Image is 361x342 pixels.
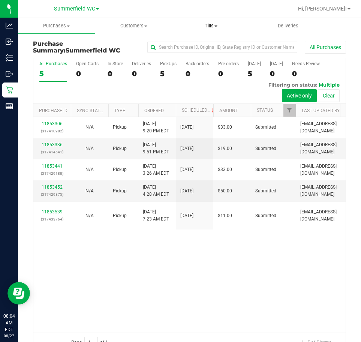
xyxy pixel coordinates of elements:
span: [DATE] 7:23 AM EDT [143,208,169,223]
span: $33.00 [218,166,232,173]
div: 0 [76,69,99,78]
span: [DATE] 4:28 AM EDT [143,184,169,198]
h3: Purchase Summary: [33,40,137,54]
span: [DATE] [180,166,193,173]
div: 0 [270,69,283,78]
span: Pickup [113,166,127,173]
button: N/A [85,145,94,152]
span: [DATE] [180,187,193,195]
a: Status [257,108,273,113]
div: 0 [132,69,151,78]
a: 11853452 [42,184,63,190]
span: Submitted [255,145,276,152]
inline-svg: Outbound [6,70,13,78]
button: N/A [85,124,94,131]
span: Not Applicable [85,167,94,172]
span: Purchases [18,22,95,29]
div: Back-orders [186,61,209,66]
span: Pickup [113,212,127,219]
iframe: Resource center [7,282,30,304]
inline-svg: Reports [6,102,13,110]
span: [DATE] [180,145,193,152]
inline-svg: Retail [6,86,13,94]
a: Purchases [18,18,95,34]
button: N/A [85,212,94,219]
span: Submitted [255,166,276,173]
span: $33.00 [218,124,232,131]
a: 11853336 [42,142,63,147]
div: 5 [39,69,67,78]
span: Pickup [113,124,127,131]
span: $19.00 [218,145,232,152]
span: Tills [173,22,249,29]
a: Amount [219,108,238,113]
p: (317429875) [38,191,66,198]
div: PickUps [160,61,177,66]
span: Deliveries [268,22,309,29]
span: Pickup [113,145,127,152]
span: Submitted [255,124,276,131]
span: Submitted [255,187,276,195]
span: $50.00 [218,187,232,195]
span: [DATE] [180,212,193,219]
a: Filter [283,104,296,117]
span: [DATE] 9:51 PM EDT [143,141,169,156]
span: [DATE] 3:26 AM EDT [143,163,169,177]
div: 0 [186,69,209,78]
span: Pickup [113,187,127,195]
button: All Purchases [305,41,346,54]
span: Not Applicable [85,124,94,130]
a: 11853539 [42,209,63,214]
a: Deliveries [250,18,327,34]
button: N/A [85,187,94,195]
a: Tills [172,18,250,34]
span: $11.00 [218,212,232,219]
a: Customers [95,18,172,34]
span: Customers [96,22,172,29]
button: Active only [282,89,317,102]
a: 11853441 [42,163,63,169]
span: Not Applicable [85,146,94,151]
p: (317433764) [38,216,66,223]
div: Open Carts [76,61,99,66]
p: (317414541) [38,148,66,156]
a: 11853306 [42,121,63,126]
div: In Store [108,61,123,66]
a: Sync Status [77,108,106,113]
button: Clear [318,89,340,102]
p: 08/27 [3,333,15,339]
div: 5 [248,69,261,78]
div: 5 [160,69,177,78]
span: Summerfield WC [66,47,120,54]
button: N/A [85,166,94,173]
span: Filtering on status: [268,82,317,88]
div: 0 [108,69,123,78]
inline-svg: Analytics [6,22,13,29]
span: [DATE] 9:20 PM EDT [143,120,169,135]
span: Multiple [319,82,340,88]
div: [DATE] [270,61,283,66]
div: Pre-orders [218,61,239,66]
p: (317429188) [38,170,66,177]
div: All Purchases [39,61,67,66]
a: Scheduled [182,108,216,113]
a: Purchase ID [39,108,67,113]
inline-svg: Inventory [6,54,13,61]
div: [DATE] [248,61,261,66]
div: Deliveries [132,61,151,66]
p: 08:04 AM EDT [3,313,15,333]
span: Not Applicable [85,188,94,193]
span: Submitted [255,212,276,219]
input: Search Purchase ID, Original ID, State Registry ID or Customer Name... [147,42,297,53]
a: Type [114,108,125,113]
div: 0 [218,69,239,78]
span: Not Applicable [85,213,94,218]
inline-svg: Inbound [6,38,13,45]
span: Summerfield WC [54,6,95,12]
span: [DATE] [180,124,193,131]
a: Last Updated By [302,108,340,113]
p: (317410982) [38,127,66,135]
div: Needs Review [292,61,320,66]
div: 0 [292,69,320,78]
a: Ordered [144,108,164,113]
